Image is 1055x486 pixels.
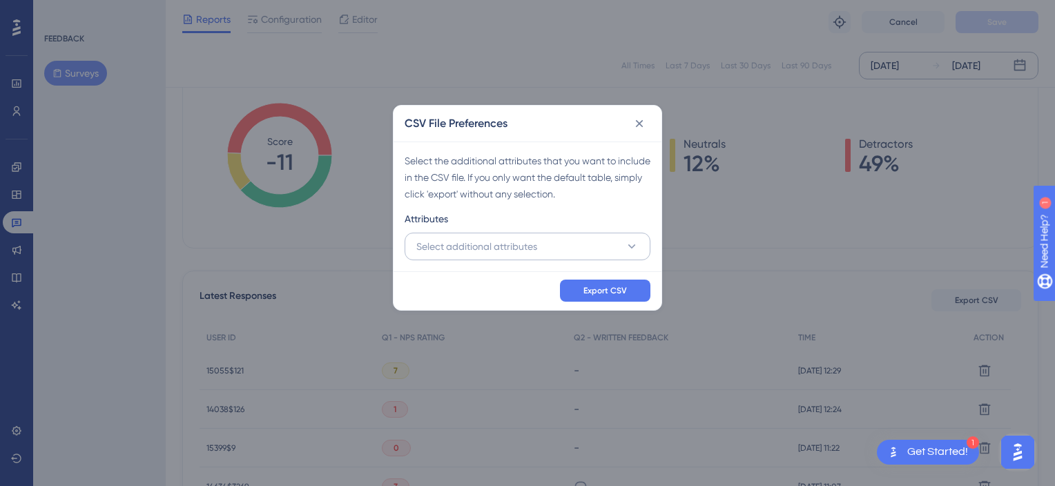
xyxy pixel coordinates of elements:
iframe: UserGuiding AI Assistant Launcher [997,431,1038,473]
div: 1 [96,7,100,18]
span: Export CSV [583,285,627,296]
img: launcher-image-alternative-text [885,444,902,460]
div: 1 [967,436,979,449]
span: Select additional attributes [416,238,537,255]
div: Select the additional attributes that you want to include in the CSV file. If you only want the d... [405,153,650,202]
span: Attributes [405,211,448,227]
div: Get Started! [907,445,968,460]
span: Need Help? [32,3,86,20]
div: Open Get Started! checklist, remaining modules: 1 [877,440,979,465]
h2: CSV File Preferences [405,115,507,132]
